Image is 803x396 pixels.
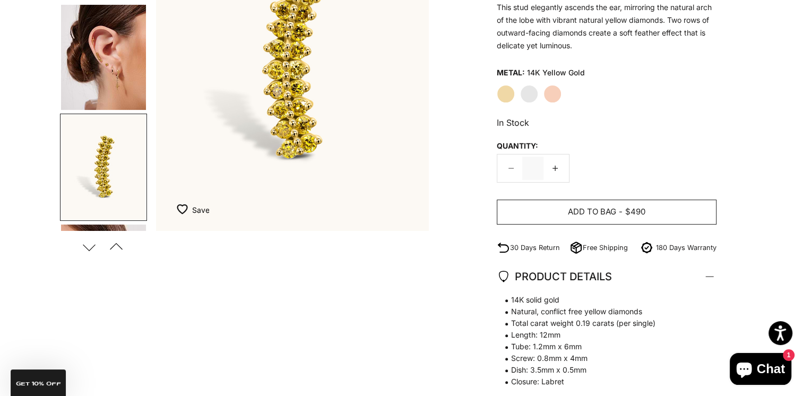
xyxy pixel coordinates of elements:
legend: Quantity: [497,138,538,154]
inbox-online-store-chat: Shopify online store chat [727,353,795,388]
span: PRODUCT DETAILS [497,268,612,286]
span: Closure: Labret [497,376,705,388]
span: Length: 12mm [497,329,705,341]
button: Add to Wishlist [177,199,209,220]
span: GET 10% Off [16,381,61,386]
button: Go to item 4 [60,4,147,111]
p: Free Shipping [583,242,628,253]
span: $490 [625,205,645,219]
button: Add to bag-$490 [497,200,716,225]
p: 30 Days Return [510,242,560,253]
span: Natural, conflict free yellow diamonds [497,306,705,317]
p: 180 Days Warranty [656,242,716,253]
img: #YellowGold [61,115,146,220]
img: #YellowGold #RoseGold #WhiteGold [61,225,146,330]
legend: Metal: [497,65,525,81]
div: GET 10% Off [11,369,66,396]
variant-option-value: 14K Yellow Gold [527,65,585,81]
button: Go to item 5 [60,114,147,221]
span: Dish: 3.5mm x 0.5mm [497,364,705,376]
p: In Stock [497,116,716,130]
input: Change quantity [522,157,543,179]
img: wishlist [177,204,192,214]
span: Tube: 1.2mm x 6mm [497,341,705,352]
span: 14K solid gold [497,294,705,306]
span: Add to bag [568,205,616,219]
p: This stud elegantly ascends the ear, mirroring the natural arch of the lobe with vibrant natural ... [497,1,716,52]
span: Screw: 0.8mm x 4mm [497,352,705,364]
img: #YellowGold #RoseGold #WhiteGold [61,5,146,110]
button: Go to item 8 [60,223,147,331]
summary: PRODUCT DETAILS [497,257,716,296]
span: Total carat weight 0.19 carats (per single) [497,317,705,329]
